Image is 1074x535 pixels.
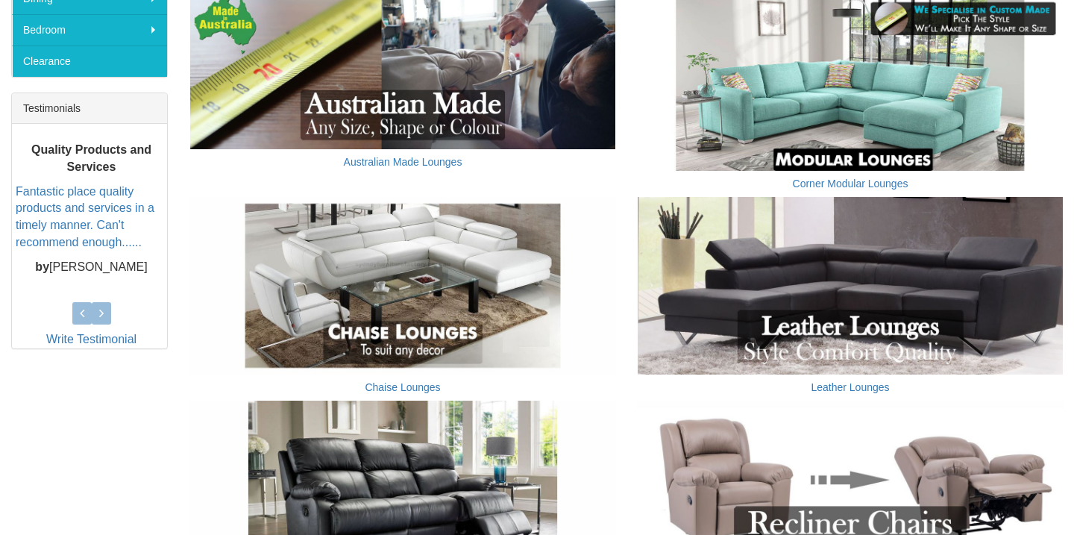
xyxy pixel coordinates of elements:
p: [PERSON_NAME] [16,259,167,276]
div: Testimonials [12,93,167,124]
b: Quality Products and Services [31,143,151,173]
img: Chaise Lounges [190,197,615,375]
a: Fantastic place quality products and services in a timely manner. Can't recommend enough...... [16,185,154,249]
a: Australian Made Lounges [344,156,462,168]
a: Corner Modular Lounges [793,178,908,190]
a: Bedroom [12,14,167,46]
img: Leather Lounges [638,197,1063,375]
a: Chaise Lounges [365,381,440,393]
a: Write Testimonial [46,333,136,345]
a: Leather Lounges [811,381,889,393]
a: Clearance [12,46,167,77]
b: by [35,260,49,273]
